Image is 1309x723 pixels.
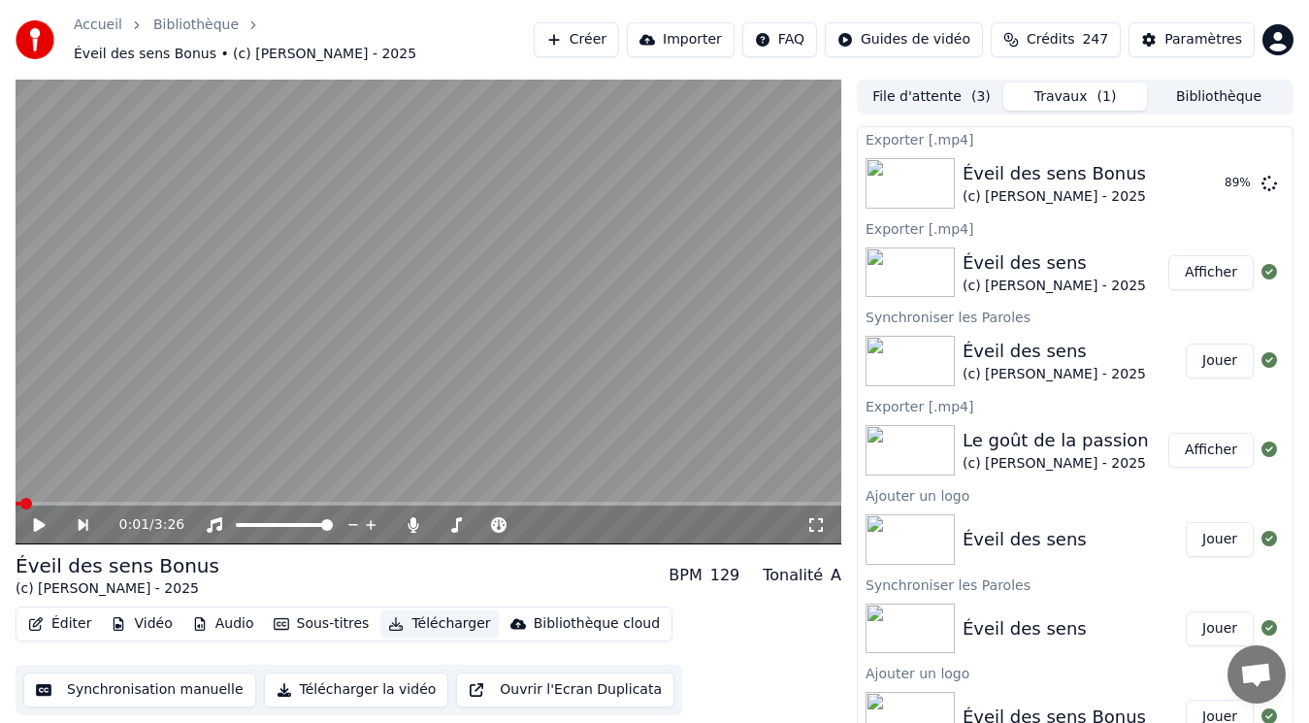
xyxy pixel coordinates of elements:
[963,365,1146,384] div: (c) [PERSON_NAME] - 2025
[963,615,1087,642] div: Éveil des sens
[963,454,1149,474] div: (c) [PERSON_NAME] - 2025
[1082,30,1108,49] span: 247
[858,661,1293,684] div: Ajouter un logo
[154,515,184,535] span: 3:26
[710,564,740,587] div: 129
[153,16,239,35] a: Bibliothèque
[534,22,619,57] button: Créer
[963,277,1146,296] div: (c) [PERSON_NAME] - 2025
[20,610,99,638] button: Éditer
[74,16,122,35] a: Accueil
[763,564,823,587] div: Tonalité
[1186,522,1254,557] button: Jouer
[1164,30,1242,49] div: Paramètres
[858,305,1293,328] div: Synchroniser les Paroles
[534,614,660,634] div: Bibliothèque cloud
[23,673,256,707] button: Synchronisation manuelle
[963,338,1146,365] div: Éveil des sens
[971,87,991,107] span: ( 3 )
[103,610,180,638] button: Vidéo
[1186,344,1254,378] button: Jouer
[456,673,674,707] button: Ouvrir l'Ecran Duplicata
[825,22,983,57] button: Guides de vidéo
[627,22,735,57] button: Importer
[1129,22,1255,57] button: Paramètres
[266,610,377,638] button: Sous-titres
[1147,82,1291,111] button: Bibliothèque
[16,579,219,599] div: (c) [PERSON_NAME] - 2025
[963,427,1149,454] div: Le goût de la passion
[963,160,1146,187] div: Éveil des sens Bonus
[74,16,534,64] nav: breadcrumb
[742,22,817,57] button: FAQ
[1227,645,1286,704] div: Ouvrir le chat
[119,515,149,535] span: 0:01
[963,526,1087,553] div: Éveil des sens
[860,82,1003,111] button: File d'attente
[831,564,841,587] div: A
[380,610,498,638] button: Télécharger
[963,187,1146,207] div: (c) [PERSON_NAME] - 2025
[1168,255,1254,290] button: Afficher
[1225,176,1254,191] div: 89 %
[858,573,1293,596] div: Synchroniser les Paroles
[119,515,166,535] div: /
[669,564,702,587] div: BPM
[184,610,262,638] button: Audio
[991,22,1121,57] button: Crédits247
[1097,87,1117,107] span: ( 1 )
[1027,30,1074,49] span: Crédits
[858,216,1293,240] div: Exporter [.mp4]
[858,127,1293,150] div: Exporter [.mp4]
[963,249,1146,277] div: Éveil des sens
[858,483,1293,507] div: Ajouter un logo
[858,394,1293,417] div: Exporter [.mp4]
[16,20,54,59] img: youka
[1168,433,1254,468] button: Afficher
[74,45,416,64] span: Éveil des sens Bonus • (c) [PERSON_NAME] - 2025
[16,552,219,579] div: Éveil des sens Bonus
[1003,82,1147,111] button: Travaux
[1186,611,1254,646] button: Jouer
[264,673,449,707] button: Télécharger la vidéo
